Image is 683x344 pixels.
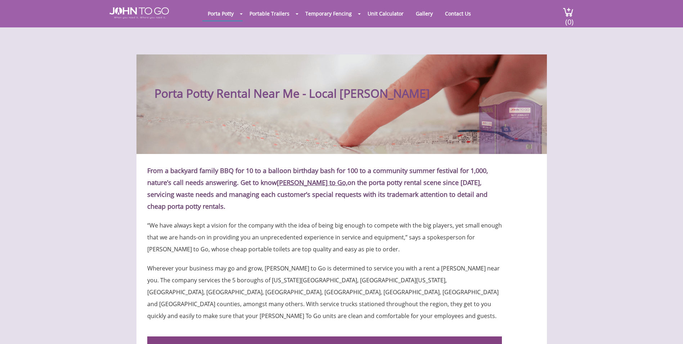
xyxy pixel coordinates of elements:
[202,6,239,21] a: Porta Potty
[244,6,295,21] a: Portable Trailers
[147,259,502,322] p: Wherever your business may go and grow, [PERSON_NAME] to Go is determined to service you with a r...
[300,6,357,21] a: Temporary Fencing
[563,7,574,17] img: cart a
[565,11,574,27] span: (0)
[277,178,347,187] a: [PERSON_NAME] to Go,
[147,216,502,255] p: “We have always kept a vision for the company with the idea of being big enough to compete with t...
[477,91,543,154] img: Porta Potty Near You
[154,69,547,101] h1: Porta Potty Rental Near Me - Local [PERSON_NAME]
[440,6,476,21] a: Contact Us
[147,165,502,212] p: From a backyard family BBQ for 10 to a balloon birthday bash for 100 to a community summer festiv...
[109,7,169,19] img: JOHN to go
[410,6,438,21] a: Gallery
[362,6,409,21] a: Unit Calculator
